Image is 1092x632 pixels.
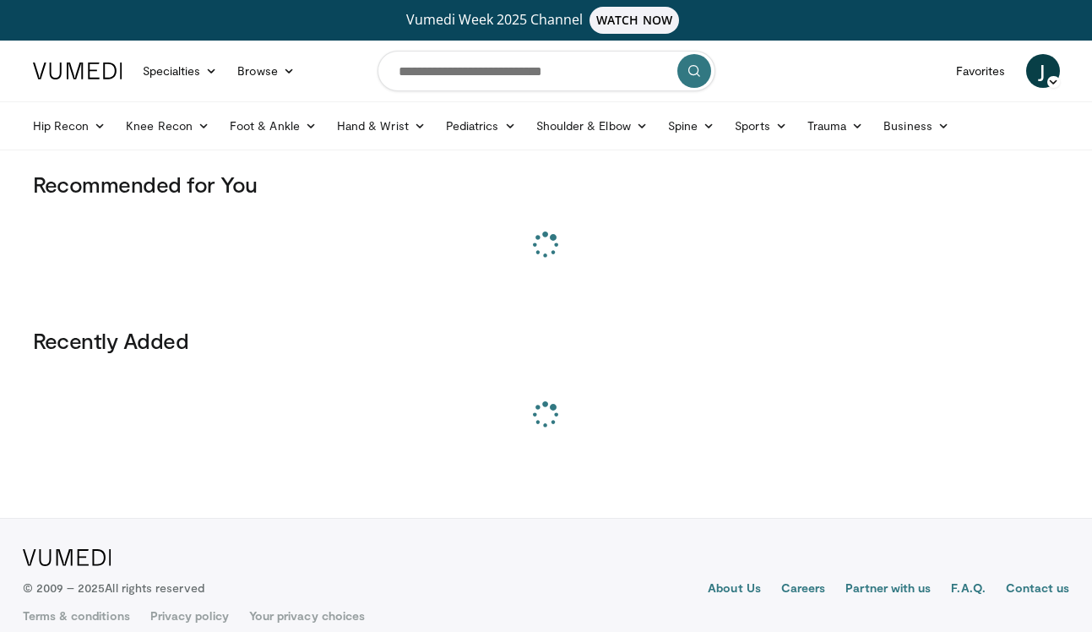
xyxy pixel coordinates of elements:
a: Pediatrics [436,109,526,143]
a: Specialties [133,54,228,88]
a: Shoulder & Elbow [526,109,658,143]
a: Your privacy choices [249,607,365,624]
span: WATCH NOW [589,7,679,34]
a: Hand & Wrist [327,109,436,143]
input: Search topics, interventions [378,51,715,91]
a: Vumedi Week 2025 ChannelWATCH NOW [35,7,1057,34]
a: Terms & conditions [23,607,130,624]
img: VuMedi Logo [23,549,111,566]
a: About Us [708,580,761,600]
a: Business [873,109,959,143]
a: Knee Recon [116,109,220,143]
h3: Recently Added [33,327,1060,354]
a: Sports [725,109,797,143]
a: Partner with us [845,580,931,600]
span: All rights reserved [105,580,204,595]
a: Foot & Ankle [220,109,327,143]
a: Favorites [946,54,1016,88]
img: VuMedi Logo [33,63,122,79]
h3: Recommended for You [33,171,1060,198]
a: Trauma [797,109,874,143]
a: F.A.Q. [951,580,985,600]
a: J [1026,54,1060,88]
p: © 2009 – 2025 [23,580,204,597]
a: Careers [781,580,826,600]
a: Spine [658,109,725,143]
a: Contact us [1006,580,1070,600]
a: Hip Recon [23,109,117,143]
a: Browse [227,54,305,88]
a: Privacy policy [150,607,229,624]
